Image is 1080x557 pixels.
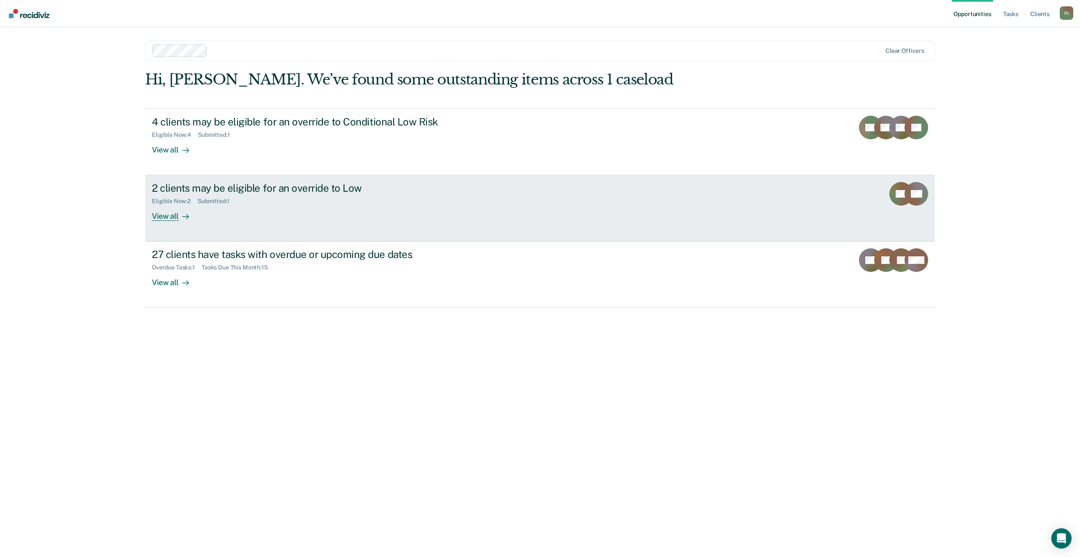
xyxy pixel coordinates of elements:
[152,182,448,194] div: 2 clients may be eligible for an override to Low
[145,109,935,175] a: 4 clients may be eligible for an override to Conditional Low RiskEligible Now:4Submitted:1View all
[145,242,935,308] a: 27 clients have tasks with overdue or upcoming due datesOverdue Tasks:1Tasks Due This Month:15Vie...
[152,198,197,205] div: Eligible Now : 2
[145,71,777,88] div: Hi, [PERSON_NAME]. We’ve found some outstanding items across 1 caseload
[1060,6,1073,20] div: P J
[152,131,198,139] div: Eligible Now : 4
[9,9,49,18] img: Recidiviz
[1051,528,1072,549] div: Open Intercom Messenger
[202,264,275,271] div: Tasks Due This Month : 15
[152,248,448,261] div: 27 clients have tasks with overdue or upcoming due dates
[152,205,199,221] div: View all
[197,198,236,205] div: Submitted : 1
[152,138,199,155] div: View all
[152,271,199,288] div: View all
[152,116,448,128] div: 4 clients may be eligible for an override to Conditional Low Risk
[152,264,202,271] div: Overdue Tasks : 1
[886,47,924,54] div: Clear officers
[1060,6,1073,20] button: Profile dropdown button
[198,131,237,139] div: Submitted : 1
[145,175,935,242] a: 2 clients may be eligible for an override to LowEligible Now:2Submitted:1View all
